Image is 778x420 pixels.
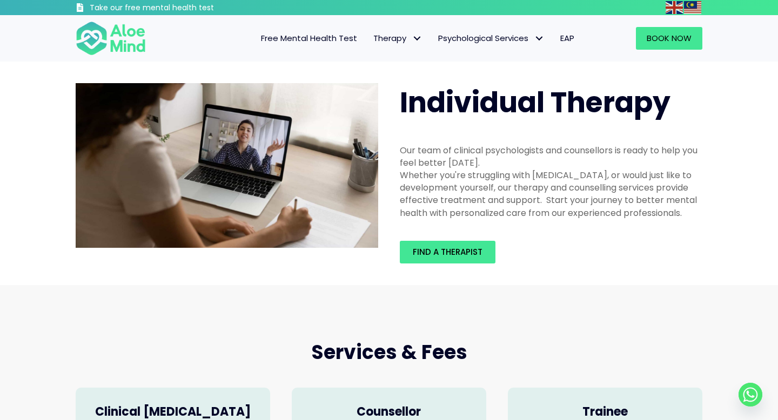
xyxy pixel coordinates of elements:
[261,32,357,44] span: Free Mental Health Test
[90,3,272,13] h3: Take our free mental health test
[76,3,272,15] a: Take our free mental health test
[552,27,582,50] a: EAP
[373,32,422,44] span: Therapy
[365,27,430,50] a: TherapyTherapy: submenu
[409,31,425,46] span: Therapy: submenu
[76,83,378,248] img: Therapy online individual
[560,32,574,44] span: EAP
[430,27,552,50] a: Psychological ServicesPsychological Services: submenu
[253,27,365,50] a: Free Mental Health Test
[76,21,146,56] img: Aloe mind Logo
[647,32,692,44] span: Book Now
[636,27,702,50] a: Book Now
[400,144,702,169] div: Our team of clinical psychologists and counsellors is ready to help you feel better [DATE].
[666,1,684,13] a: English
[400,83,670,122] span: Individual Therapy
[739,383,762,407] a: Whatsapp
[531,31,547,46] span: Psychological Services: submenu
[413,246,482,258] span: Find a therapist
[438,32,544,44] span: Psychological Services
[684,1,701,14] img: ms
[684,1,702,13] a: Malay
[400,169,702,219] div: Whether you're struggling with [MEDICAL_DATA], or would just like to development yourself, our th...
[160,27,582,50] nav: Menu
[311,338,467,366] span: Services & Fees
[666,1,683,14] img: en
[400,241,495,263] a: Find a therapist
